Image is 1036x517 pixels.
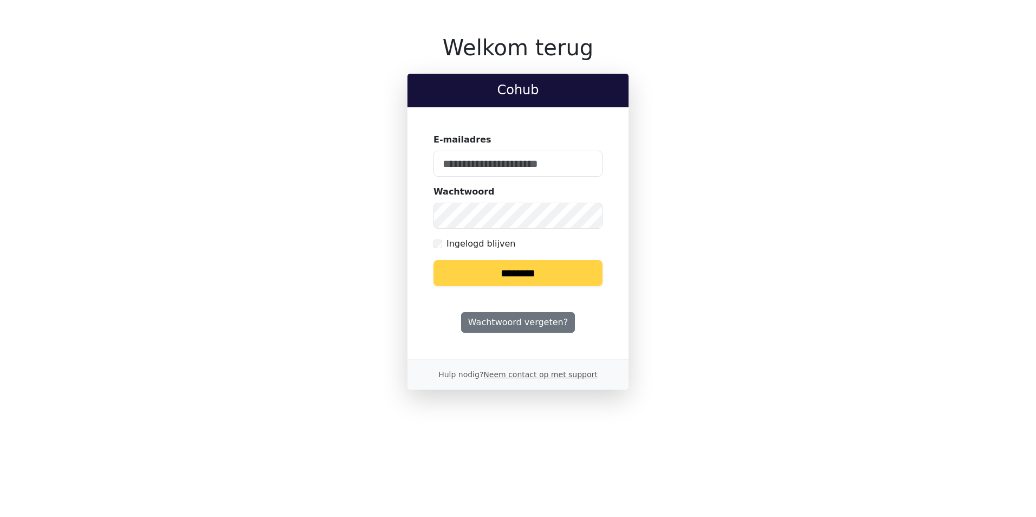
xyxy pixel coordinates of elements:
[416,82,620,98] h2: Cohub
[433,133,491,146] label: E-mailadres
[407,35,629,61] h1: Welkom terug
[461,312,575,333] a: Wachtwoord vergeten?
[483,370,597,379] a: Neem contact op met support
[446,237,515,250] label: Ingelogd blijven
[438,370,598,379] small: Hulp nodig?
[433,185,495,198] label: Wachtwoord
